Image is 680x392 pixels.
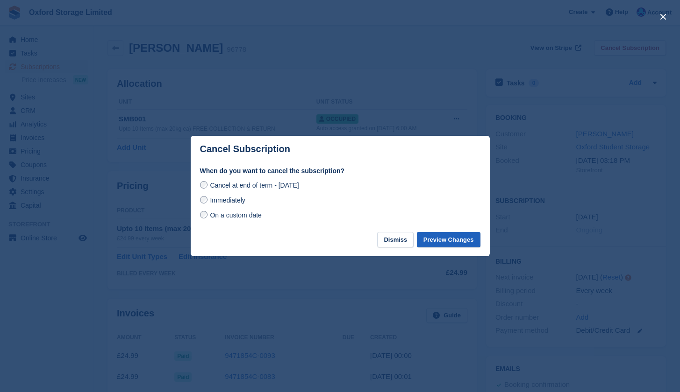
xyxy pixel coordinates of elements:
[200,211,208,218] input: On a custom date
[210,196,245,204] span: Immediately
[200,166,480,176] label: When do you want to cancel the subscription?
[200,144,290,154] p: Cancel Subscription
[377,232,414,247] button: Dismiss
[210,211,262,219] span: On a custom date
[200,196,208,203] input: Immediately
[200,181,208,189] input: Cancel at end of term - [DATE]
[417,232,480,247] button: Preview Changes
[656,9,671,24] button: close
[210,182,299,189] span: Cancel at end of term - [DATE]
